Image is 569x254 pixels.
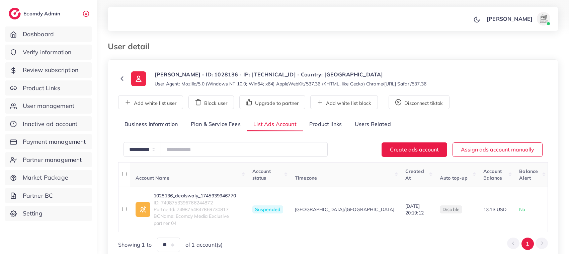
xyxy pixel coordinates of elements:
a: Setting [5,206,92,221]
button: Upgrade to partner [239,95,305,109]
a: Verify information [5,45,92,60]
span: BCName: Ecomdy Media Exclusive partner 04 [154,213,242,227]
small: User Agent: Mozilla/5.0 (Windows NT 10.0; Win64; x64) AppleWebKit/537.36 (KHTML, like Gecko) Chro... [155,80,426,87]
span: Product Links [23,84,60,92]
span: Partner management [23,155,82,164]
button: Assign ads account manually [453,142,543,157]
button: Create ads account [382,142,447,157]
a: logoEcomdy Admin [9,8,62,19]
button: Add white list block [310,95,378,109]
span: Created At [405,168,424,181]
a: List Ads Account [247,117,303,132]
span: PartnerId: 7498754847869730817 [154,206,242,213]
span: Review subscription [23,66,79,74]
span: [DATE] 20:19:12 [405,203,424,216]
span: Market Package [23,173,68,182]
a: Business Information [118,117,184,132]
span: Partner BC [23,191,53,200]
span: Dashboard [23,30,54,39]
button: Block user [188,95,234,109]
span: No [519,206,525,212]
button: Disconnect tiktok [389,95,450,109]
ul: Pagination [507,238,548,250]
h3: User detail [108,42,155,51]
span: [GEOGRAPHIC_DATA]/[GEOGRAPHIC_DATA] [295,206,395,213]
button: Go to page 1 [521,238,534,250]
a: [PERSON_NAME]avatar [483,12,553,25]
a: Market Package [5,170,92,185]
span: User management [23,102,74,110]
img: ic-ad-info.7fc67b75.svg [136,202,150,217]
span: Account Balance [483,168,502,181]
span: Showing 1 to [118,241,152,249]
span: Account Name [136,175,169,181]
a: User management [5,98,92,114]
a: Product Links [5,80,92,96]
a: Partner management [5,152,92,168]
span: ID: 7498753396766244872 [154,199,242,206]
a: Review subscription [5,62,92,78]
a: Users Related [348,117,397,132]
a: Payment management [5,134,92,149]
span: Timezone [295,175,317,181]
img: ic-user-info.36bf1079.svg [131,71,146,86]
span: Suspended [252,205,283,213]
span: disable [442,206,460,212]
a: Dashboard [5,26,92,42]
a: 1028136_dealswaly_1745939946770 [154,192,242,199]
span: 13.13 USD [483,206,506,212]
span: Auto top-up [440,175,468,181]
span: Payment management [23,137,86,146]
h2: Ecomdy Admin [23,10,62,17]
img: avatar [537,12,550,25]
p: [PERSON_NAME] [487,15,533,23]
span: Verify information [23,48,72,57]
a: Plan & Service Fees [184,117,247,132]
span: Account status [252,168,271,181]
img: logo [9,8,21,19]
a: Inactive ad account [5,116,92,132]
span: Setting [23,209,43,218]
a: Partner BC [5,188,92,203]
span: Inactive ad account [23,120,78,128]
button: Add white list user [118,95,183,109]
span: Balance Alert [519,168,538,181]
p: [PERSON_NAME] - ID: 1028136 - IP: [TECHNICAL_ID] - Country: [GEOGRAPHIC_DATA] [155,70,426,78]
a: Product links [303,117,348,132]
span: of 1 account(s) [185,241,223,249]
